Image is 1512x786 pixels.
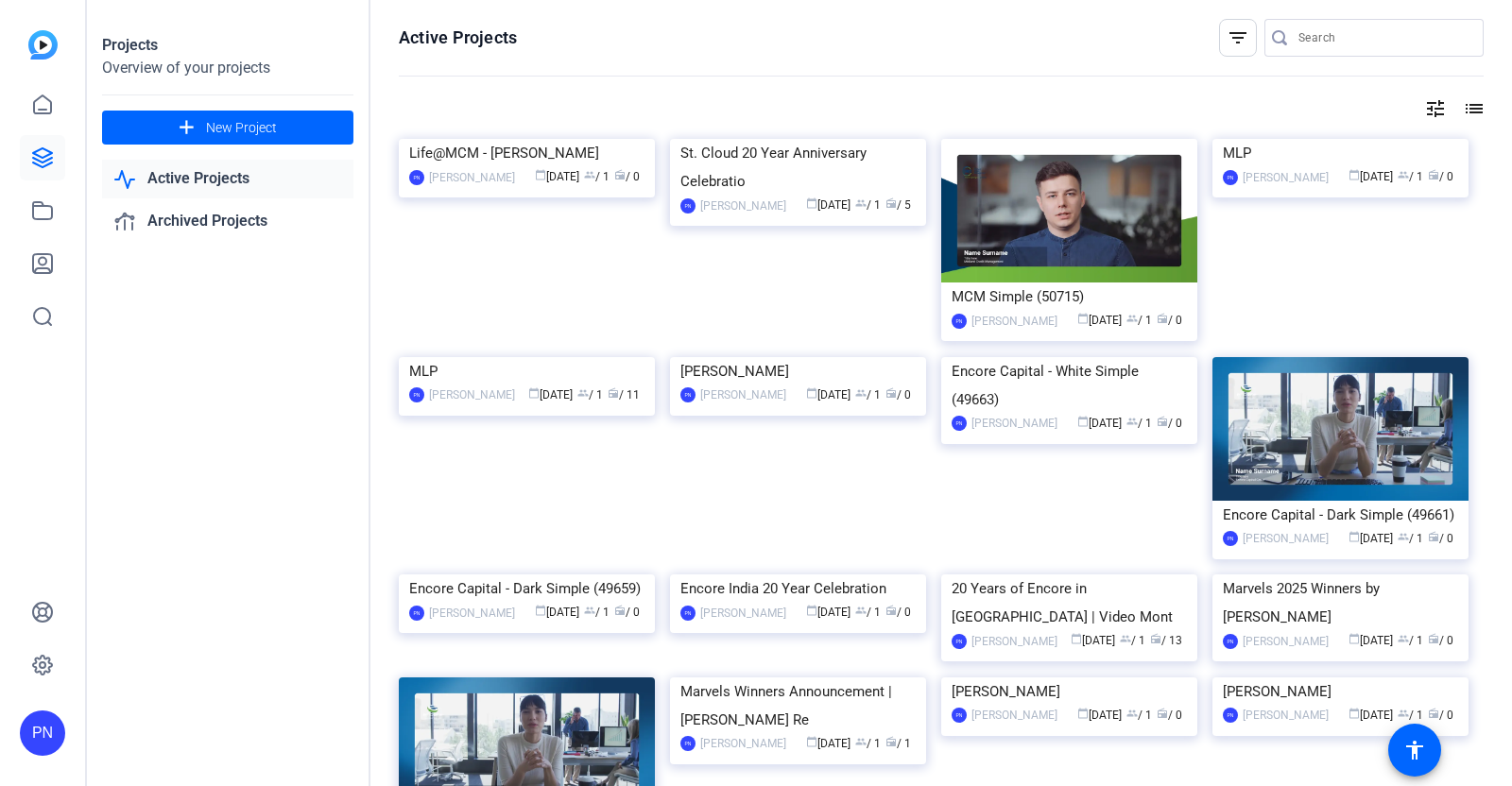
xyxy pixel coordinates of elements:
[1126,314,1152,327] span: / 1
[535,169,546,180] span: calendar_today
[806,736,817,747] span: calendar_today
[855,388,881,402] span: / 1
[429,168,515,187] div: [PERSON_NAME]
[952,574,1187,631] div: 20 Years of Encore in [GEOGRAPHIC_DATA] | Video Mont
[680,357,916,385] div: [PERSON_NAME]
[680,198,696,214] div: PN
[409,139,644,167] div: Life@MCM - [PERSON_NAME]
[1126,416,1138,427] span: group
[1120,633,1131,644] span: group
[885,387,897,399] span: radio
[855,197,867,209] span: group
[885,388,911,402] span: / 0
[885,198,911,212] span: / 5
[1120,634,1145,647] span: / 1
[700,196,786,215] div: [PERSON_NAME]
[885,605,897,616] span: radio
[1398,531,1409,542] span: group
[1349,634,1393,647] span: [DATE]
[1398,532,1423,545] span: / 1
[1349,169,1360,180] span: calendar_today
[577,388,603,402] span: / 1
[1223,170,1238,185] div: PN
[855,736,867,747] span: group
[680,677,916,734] div: Marvels Winners Announcement | [PERSON_NAME] Re
[1126,708,1138,719] span: group
[28,30,58,60] img: blue-gradient.svg
[584,170,610,183] span: / 1
[614,606,640,619] span: / 0
[1403,739,1426,761] mat-icon: accessibility
[680,736,696,751] div: PN
[1227,26,1249,49] mat-icon: filter_list
[102,202,353,241] a: Archived Projects
[1428,634,1453,647] span: / 0
[1157,709,1182,722] span: / 0
[409,606,424,621] div: PN
[102,34,353,57] div: Projects
[806,737,850,750] span: [DATE]
[1298,26,1469,49] input: Search
[175,116,198,140] mat-icon: add
[806,606,850,619] span: [DATE]
[1071,633,1082,644] span: calendar_today
[1243,632,1329,651] div: [PERSON_NAME]
[952,416,967,431] div: PN
[584,606,610,619] span: / 1
[680,387,696,402] div: PN
[1071,634,1115,647] span: [DATE]
[1150,634,1182,647] span: / 13
[1077,314,1122,327] span: [DATE]
[1157,416,1168,427] span: radio
[1243,706,1329,725] div: [PERSON_NAME]
[1126,709,1152,722] span: / 1
[1349,532,1393,545] span: [DATE]
[1077,313,1089,324] span: calendar_today
[1223,574,1458,631] div: Marvels 2025 Winners by [PERSON_NAME]
[952,708,967,723] div: PN
[535,606,579,619] span: [DATE]
[1126,313,1138,324] span: group
[1398,169,1409,180] span: group
[1428,633,1439,644] span: radio
[429,604,515,623] div: [PERSON_NAME]
[1349,633,1360,644] span: calendar_today
[102,160,353,198] a: Active Projects
[102,111,353,145] button: New Project
[855,737,881,750] span: / 1
[952,634,967,649] div: PN
[1077,709,1122,722] span: [DATE]
[855,605,867,616] span: group
[409,574,644,603] div: Encore Capital - Dark Simple (49659)
[1398,708,1409,719] span: group
[1157,314,1182,327] span: / 0
[535,170,579,183] span: [DATE]
[1157,708,1168,719] span: radio
[614,605,626,616] span: radio
[700,385,786,404] div: [PERSON_NAME]
[1157,417,1182,430] span: / 0
[700,604,786,623] div: [PERSON_NAME]
[1077,417,1122,430] span: [DATE]
[577,387,589,399] span: group
[855,606,881,619] span: / 1
[409,170,424,185] div: PN
[1150,633,1161,644] span: radio
[528,387,540,399] span: calendar_today
[1398,170,1423,183] span: / 1
[584,169,595,180] span: group
[1223,708,1238,723] div: PN
[1398,633,1409,644] span: group
[1349,708,1360,719] span: calendar_today
[608,388,640,402] span: / 11
[614,170,640,183] span: / 0
[1077,416,1089,427] span: calendar_today
[1223,501,1458,529] div: Encore Capital - Dark Simple (49661)
[1428,531,1439,542] span: radio
[700,734,786,753] div: [PERSON_NAME]
[806,198,850,212] span: [DATE]
[20,710,65,756] div: PN
[102,57,353,79] div: Overview of your projects
[1223,531,1238,546] div: PN
[429,385,515,404] div: [PERSON_NAME]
